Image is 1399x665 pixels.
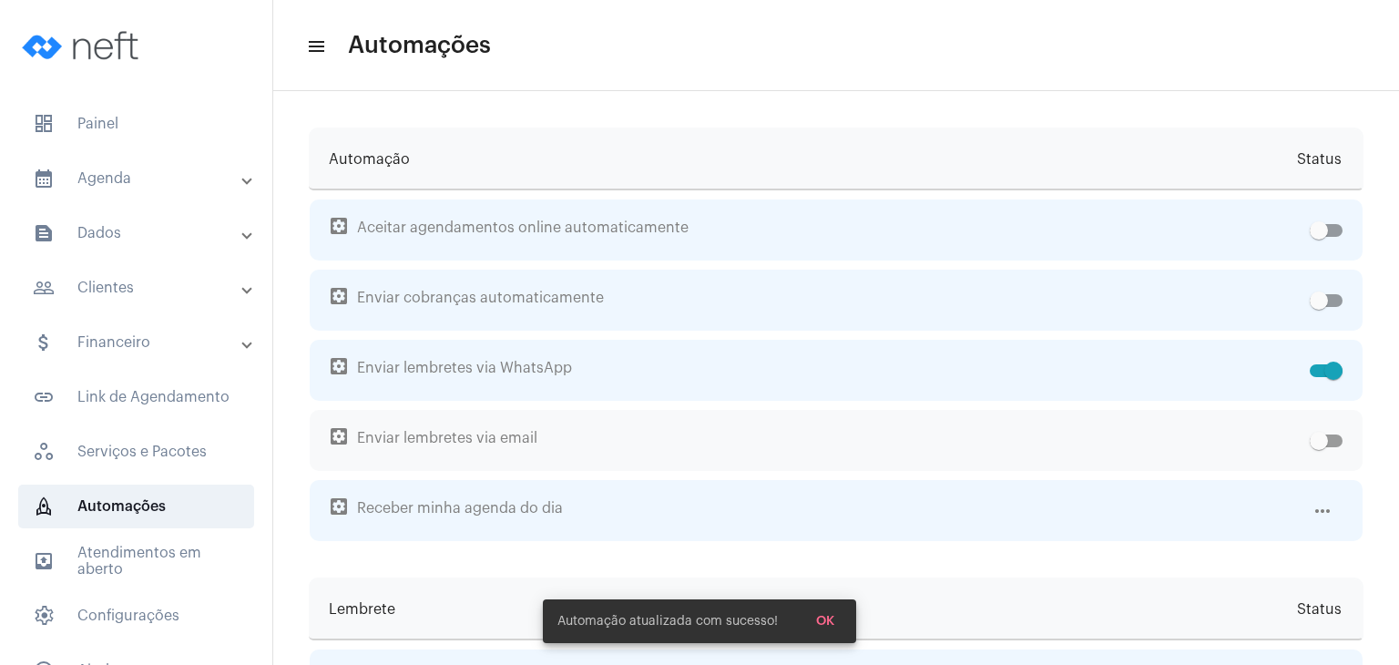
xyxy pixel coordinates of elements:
span: Automações [18,485,254,528]
span: Status [1297,128,1342,190]
span: Enviar lembretes via WhatsApp [330,340,1302,401]
span: Lembrete [329,578,395,640]
mat-icon: sidenav icon [33,386,55,408]
span: Automações [348,31,491,60]
mat-expansion-panel-header: sidenav iconClientes [11,266,272,310]
mat-expansion-panel-header: sidenav iconAgenda [11,157,272,200]
button: OK [802,605,849,638]
span: Status [1297,578,1342,640]
mat-icon: settings_applications [328,215,350,237]
span: Link de Agendamento [18,375,254,419]
span: Automação [329,128,410,190]
span: Enviar lembretes via email [330,410,1302,471]
img: logo-neft-novo-2.png [15,9,151,82]
mat-icon: more_horiz [1312,500,1333,522]
span: Serviços e Pacotes [18,430,254,474]
span: Automação atualizada com sucesso! [557,612,778,630]
mat-expansion-panel-header: sidenav iconDados [11,211,272,255]
span: sidenav icon [33,113,55,135]
mat-icon: sidenav icon [33,550,55,572]
span: Enviar cobranças automaticamente [330,270,1302,331]
mat-expansion-panel-header: sidenav iconFinanceiro [11,321,272,364]
span: Atendimentos em aberto [18,539,254,583]
span: sidenav icon [33,605,55,627]
mat-icon: sidenav icon [33,332,55,353]
span: OK [816,615,834,628]
mat-panel-title: Agenda [33,168,243,189]
mat-icon: settings_applications [328,355,350,377]
mat-icon: settings_applications [328,496,350,517]
mat-icon: sidenav icon [33,222,55,244]
span: sidenav icon [33,441,55,463]
span: Painel [18,102,254,146]
mat-panel-title: Financeiro [33,332,243,353]
span: Configurações [18,594,254,638]
mat-panel-title: Dados [33,222,243,244]
mat-icon: sidenav icon [33,168,55,189]
span: Receber minha agenda do dia [330,480,1304,541]
mat-icon: settings_applications [328,425,350,447]
mat-icon: sidenav icon [306,36,324,57]
mat-icon: settings_applications [328,285,350,307]
span: sidenav icon [33,496,55,517]
mat-icon: sidenav icon [33,277,55,299]
span: Aceitar agendamentos online automaticamente [330,199,1302,261]
mat-panel-title: Clientes [33,277,243,299]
